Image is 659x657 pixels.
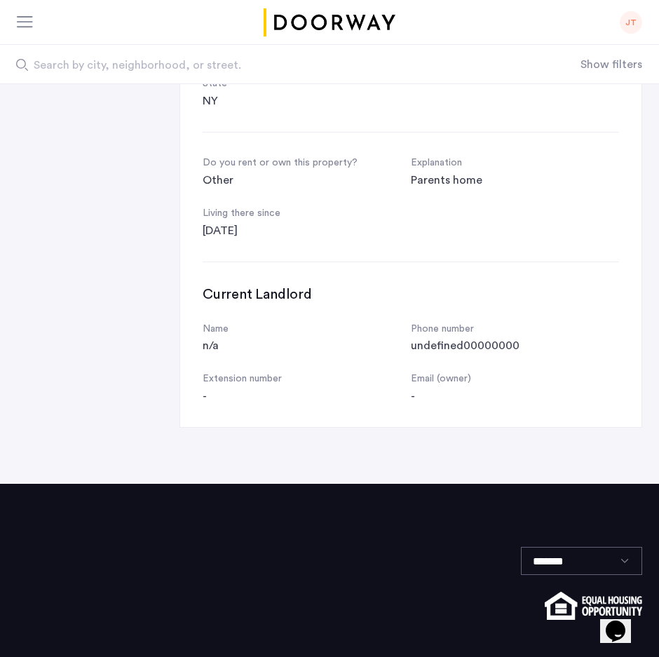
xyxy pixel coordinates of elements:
div: Living there since [203,205,411,222]
div: NY [203,93,411,109]
div: Extension number [203,371,411,388]
span: Search by city, neighborhood, or street. [34,57,498,74]
div: Parents home [411,172,619,189]
select: Language select [521,547,642,575]
a: Cazamio logo [261,8,398,36]
img: equal-housing.png [545,592,642,620]
div: Phone number [411,321,619,338]
div: Explanation [411,155,619,172]
div: JT [620,11,642,34]
img: logo [261,8,398,36]
div: - [411,388,619,405]
button: Show or hide filters [580,56,642,73]
div: Do you rent or own this property? [203,155,411,172]
div: Other [203,172,411,189]
div: - [203,388,411,405]
div: [DATE] [203,222,411,239]
div: Name [203,321,411,338]
div: n/a [203,337,411,354]
h3: Current Landlord [203,285,619,304]
div: Email (owner) [411,371,619,388]
iframe: chat widget [600,601,645,643]
div: undefined00000000 [411,337,619,354]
